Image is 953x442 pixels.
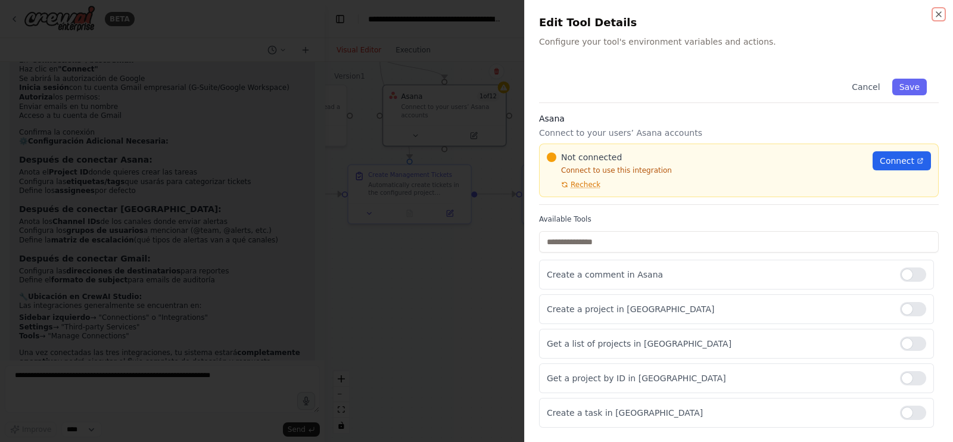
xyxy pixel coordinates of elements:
[892,79,927,95] button: Save
[547,166,865,175] p: Connect to use this integration
[539,113,939,124] h3: Asana
[547,180,600,189] button: Recheck
[547,269,890,281] p: Create a comment in Asana
[547,338,890,350] p: Get a list of projects in [GEOGRAPHIC_DATA]
[561,151,622,163] span: Not connected
[539,127,939,139] p: Connect to your users’ Asana accounts
[571,180,600,189] span: Recheck
[873,151,931,170] a: Connect
[539,214,939,224] label: Available Tools
[880,155,914,167] span: Connect
[547,303,890,315] p: Create a project in [GEOGRAPHIC_DATA]
[539,36,939,48] p: Configure your tool's environment variables and actions.
[539,14,939,31] h2: Edit Tool Details
[845,79,887,95] button: Cancel
[547,407,890,419] p: Create a task in [GEOGRAPHIC_DATA]
[547,372,890,384] p: Get a project by ID in [GEOGRAPHIC_DATA]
